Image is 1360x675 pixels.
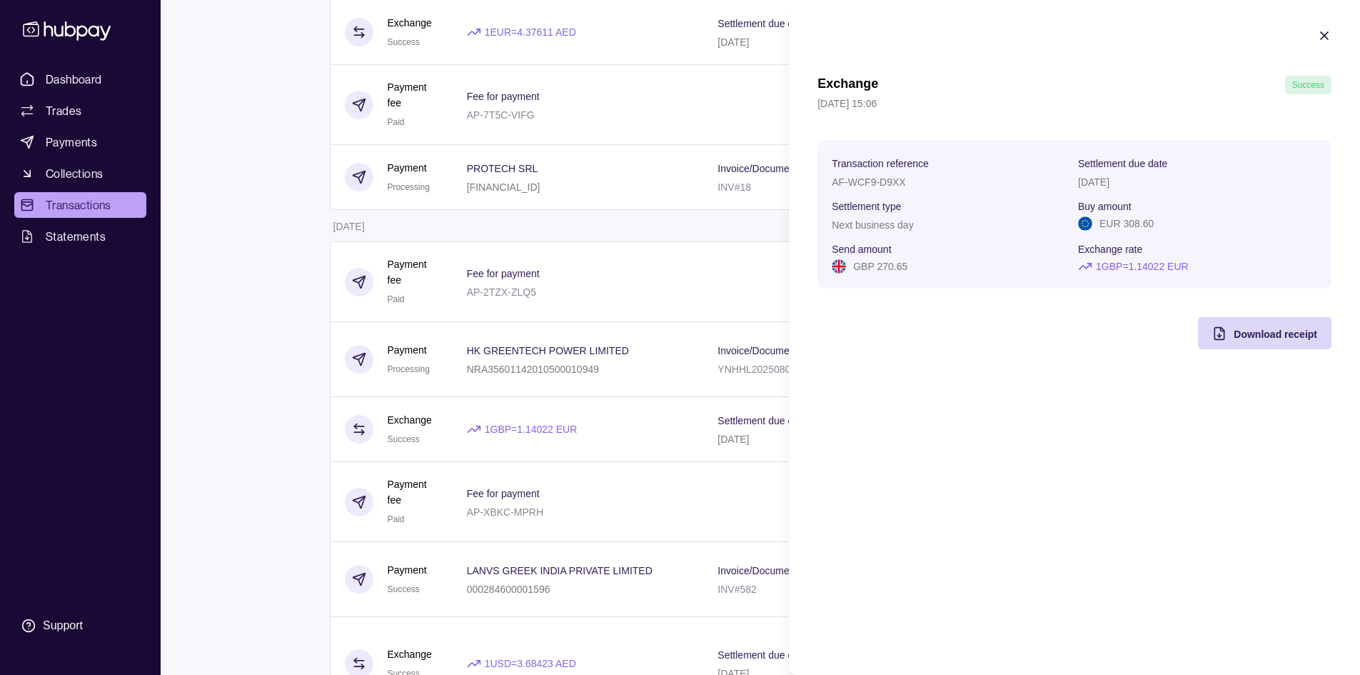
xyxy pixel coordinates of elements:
[832,158,929,169] p: Transaction reference
[1096,259,1189,274] p: 1 GBP = 1.14022 EUR
[832,176,905,188] p: AF-WCF9-D9XX
[832,259,846,274] img: gb
[817,96,1331,111] p: [DATE] 15:06
[1198,317,1331,349] button: Download receipt
[832,201,901,212] p: Settlement type
[1078,244,1142,255] p: Exchange rate
[853,259,907,274] p: GBP 270.65
[1078,216,1092,231] img: eu
[1078,176,1109,188] p: [DATE]
[832,244,891,255] p: Send amount
[817,76,878,94] h1: Exchange
[1078,158,1167,169] p: Settlement due date
[1234,329,1317,340] span: Download receipt
[1099,216,1154,231] p: EUR 308.60
[1292,80,1324,90] span: Success
[1078,201,1132,212] p: Buy amount
[832,219,913,231] p: Next business day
